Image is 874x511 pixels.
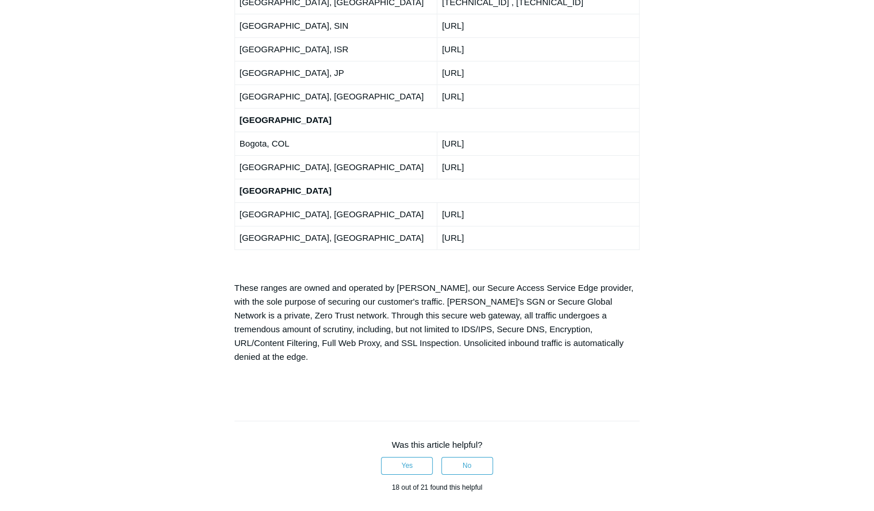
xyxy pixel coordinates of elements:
[234,61,437,84] td: [GEOGRAPHIC_DATA], JP
[234,226,437,249] td: [GEOGRAPHIC_DATA], [GEOGRAPHIC_DATA]
[437,37,639,61] td: [URL]
[392,483,482,491] span: 18 out of 21 found this helpful
[437,155,639,179] td: [URL]
[392,440,483,449] span: Was this article helpful?
[437,14,639,37] td: [URL]
[437,202,639,226] td: [URL]
[437,61,639,84] td: [URL]
[441,457,493,474] button: This article was not helpful
[234,132,437,155] td: Bogota, COL
[234,37,437,61] td: [GEOGRAPHIC_DATA], ISR
[234,84,437,108] td: [GEOGRAPHIC_DATA], [GEOGRAPHIC_DATA]
[234,155,437,179] td: [GEOGRAPHIC_DATA], [GEOGRAPHIC_DATA]
[437,84,639,108] td: [URL]
[437,226,639,249] td: [URL]
[234,202,437,226] td: [GEOGRAPHIC_DATA], [GEOGRAPHIC_DATA]
[437,132,639,155] td: [URL]
[240,186,332,195] strong: [GEOGRAPHIC_DATA]
[240,115,332,125] strong: [GEOGRAPHIC_DATA]
[234,14,437,37] td: [GEOGRAPHIC_DATA], SIN
[381,457,433,474] button: This article was helpful
[234,281,640,364] p: These ranges are owned and operated by [PERSON_NAME], our Secure Access Service Edge provider, wi...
